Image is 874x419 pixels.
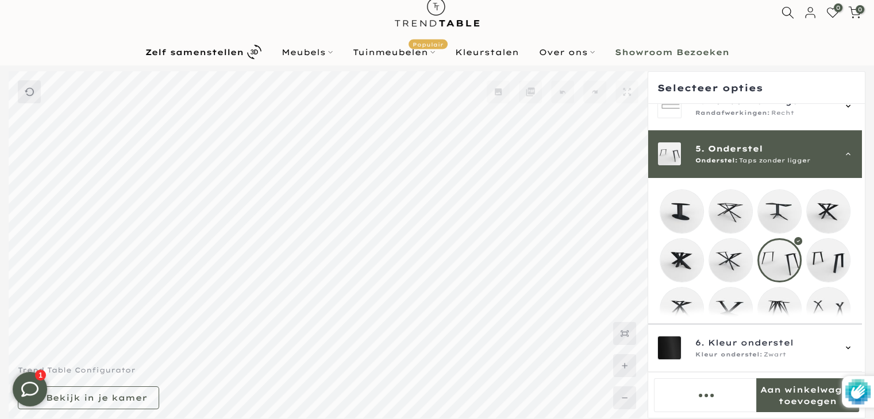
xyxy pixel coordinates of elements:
b: Showroom Bezoeken [615,48,729,56]
a: Kleurstalen [445,45,529,59]
a: Showroom Bezoeken [605,45,739,59]
span: 0 [856,5,864,14]
b: Zelf samenstellen [145,48,244,56]
span: 0 [834,3,842,12]
a: Meubels [271,45,342,59]
iframe: toggle-frame [1,360,59,418]
img: Beschermd door hCaptcha [845,376,871,408]
a: 0 [826,6,839,19]
a: Zelf samenstellen [135,42,271,62]
a: 0 [848,6,861,19]
a: Over ons [529,45,605,59]
span: Populair [409,39,448,49]
a: TuinmeubelenPopulair [342,45,445,59]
